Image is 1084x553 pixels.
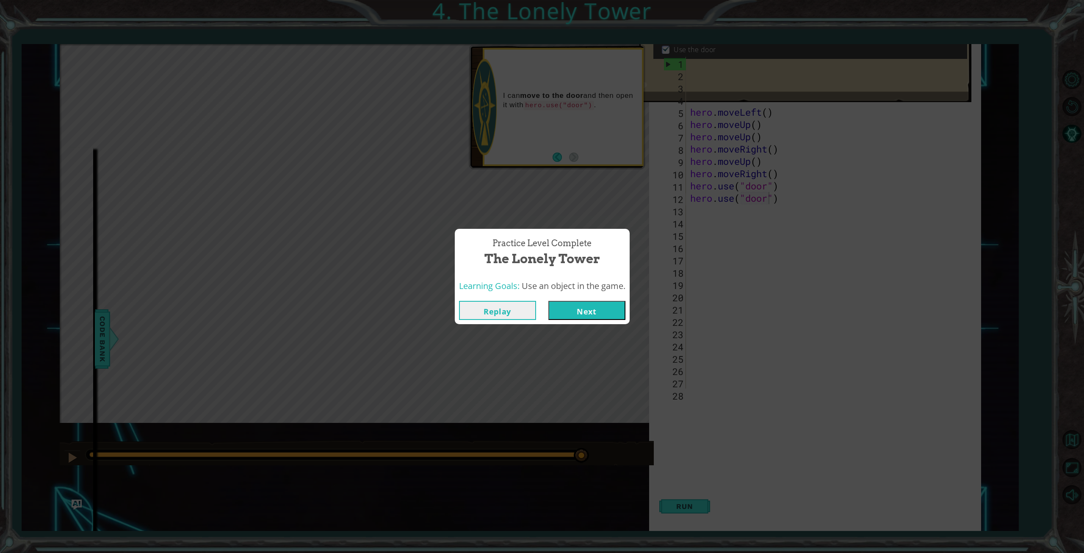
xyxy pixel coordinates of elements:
span: Practice Level Complete [492,237,592,250]
span: The Lonely Tower [484,250,600,268]
span: Learning Goals: [459,280,520,292]
button: Replay [459,301,536,320]
button: Next [548,301,625,320]
span: Use an object in the game. [522,280,625,292]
